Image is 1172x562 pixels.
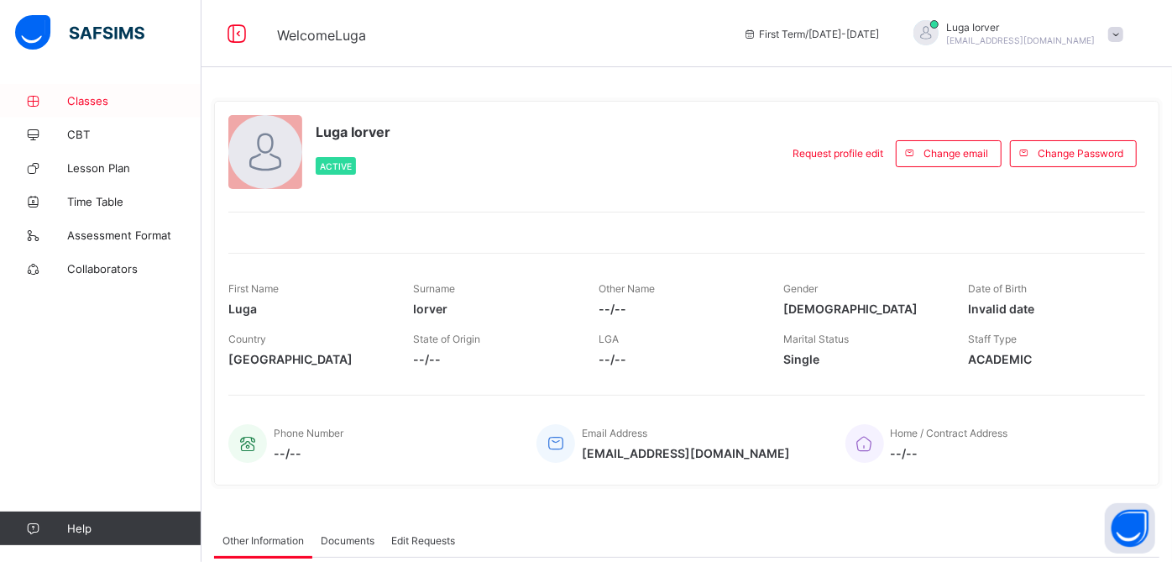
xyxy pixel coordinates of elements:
[67,228,201,242] span: Assessment Format
[228,352,388,366] span: [GEOGRAPHIC_DATA]
[228,333,266,345] span: Country
[783,282,818,295] span: Gender
[67,195,201,208] span: Time Table
[599,333,619,345] span: LGA
[891,427,1008,439] span: Home / Contract Address
[599,302,758,316] span: --/--
[897,20,1132,48] div: LugaIorver
[783,302,943,316] span: [DEMOGRAPHIC_DATA]
[391,534,455,547] span: Edit Requests
[228,282,279,295] span: First Name
[274,427,343,439] span: Phone Number
[67,161,201,175] span: Lesson Plan
[15,15,144,50] img: safsims
[321,534,374,547] span: Documents
[947,21,1096,34] span: Luga Iorver
[1105,503,1155,554] button: Open asap
[783,352,943,366] span: Single
[67,128,201,141] span: CBT
[320,161,352,171] span: Active
[582,446,790,460] span: [EMAIL_ADDRESS][DOMAIN_NAME]
[67,522,201,535] span: Help
[582,427,647,439] span: Email Address
[413,282,455,295] span: Surname
[969,282,1028,295] span: Date of Birth
[67,94,201,108] span: Classes
[413,352,573,366] span: --/--
[228,302,388,316] span: Luga
[947,35,1096,45] span: [EMAIL_ADDRESS][DOMAIN_NAME]
[793,147,883,160] span: Request profile edit
[1038,147,1123,160] span: Change Password
[891,446,1008,460] span: --/--
[316,123,390,140] span: Luga Iorver
[969,302,1128,316] span: Invalid date
[969,352,1128,366] span: ACADEMIC
[222,534,304,547] span: Other Information
[599,282,655,295] span: Other Name
[413,302,573,316] span: Iorver
[274,446,343,460] span: --/--
[413,333,480,345] span: State of Origin
[277,27,366,44] span: Welcome Luga
[599,352,758,366] span: --/--
[67,262,201,276] span: Collaborators
[969,333,1018,345] span: Staff Type
[783,333,849,345] span: Marital Status
[743,28,880,40] span: session/term information
[923,147,988,160] span: Change email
